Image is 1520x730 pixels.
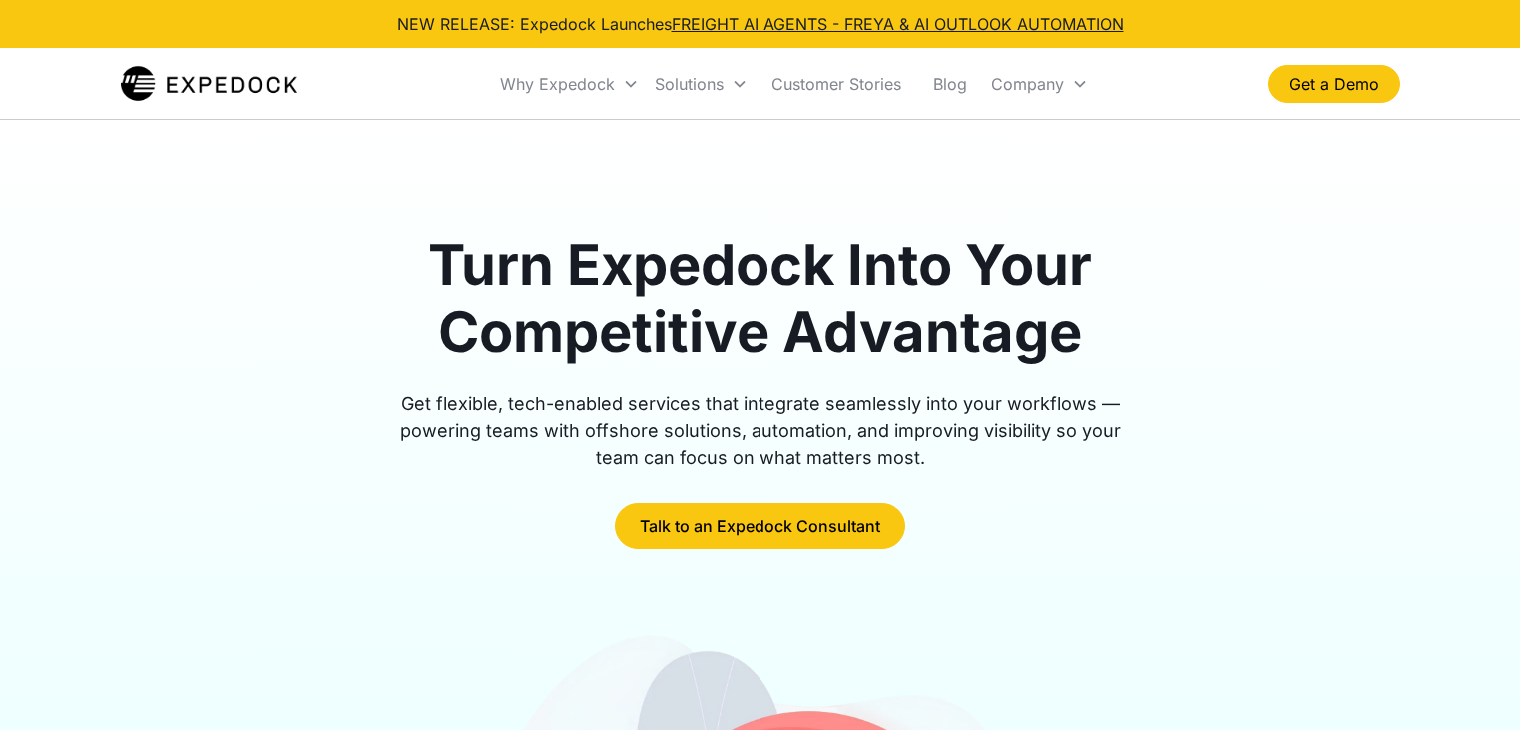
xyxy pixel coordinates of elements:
div: Get flexible, tech-enabled services that integrate seamlessly into your workflows — powering team... [377,390,1144,471]
div: Why Expedock [500,74,615,94]
div: Solutions [655,74,724,94]
a: home [121,64,298,104]
div: Why Expedock [492,50,647,118]
h1: Turn Expedock Into Your Competitive Advantage [377,232,1144,366]
img: Expedock Logo [121,64,298,104]
div: Company [983,50,1096,118]
a: FREIGHT AI AGENTS - FREYA & AI OUTLOOK AUTOMATION [672,14,1124,34]
a: Customer Stories [756,50,917,118]
div: Company [991,74,1064,94]
a: Blog [917,50,983,118]
div: Solutions [647,50,756,118]
a: Talk to an Expedock Consultant [615,503,905,549]
div: NEW RELEASE: Expedock Launches [397,12,1124,36]
a: Get a Demo [1268,65,1400,103]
